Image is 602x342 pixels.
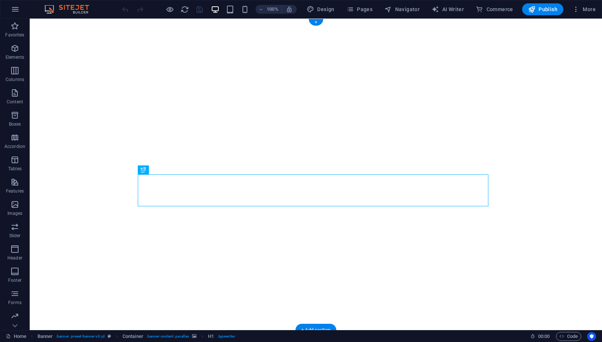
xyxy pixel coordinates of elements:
[38,332,53,341] span: Click to select. Double-click to edit
[217,332,235,341] span: . typewriter
[9,233,21,239] p: Slider
[123,332,143,341] span: Click to select. Double-click to edit
[9,121,21,127] p: Boxes
[556,332,581,341] button: Code
[256,5,282,14] button: 100%
[346,6,372,13] span: Pages
[208,332,214,341] span: Click to select. Double-click to edit
[6,77,24,83] p: Columns
[587,332,596,341] button: Usercentrics
[4,143,25,149] p: Accordion
[267,5,279,14] h6: 100%
[6,332,26,341] a: Click to cancel selection. Double-click to open Pages
[309,19,323,26] div: +
[304,3,338,15] button: Design
[381,3,423,15] button: Navigator
[8,300,22,306] p: Forms
[180,5,189,14] i: Reload page
[6,54,25,60] p: Elements
[429,3,467,15] button: AI Writer
[304,3,338,15] div: Design (Ctrl+Alt+Y)
[6,188,24,194] p: Features
[180,5,189,14] button: reload
[165,5,174,14] button: Click here to leave preview mode and continue editing
[572,6,596,13] span: More
[538,332,550,341] span: 00 00
[473,3,516,15] button: Commerce
[295,324,336,336] div: + Add section
[192,334,196,338] i: This element contains a background
[432,6,464,13] span: AI Writer
[7,210,23,216] p: Images
[8,166,22,172] p: Tables
[43,5,98,14] img: Editor Logo
[7,255,22,261] p: Header
[543,333,544,339] span: :
[7,99,23,105] p: Content
[528,6,557,13] span: Publish
[307,6,335,13] span: Design
[38,332,235,341] nav: breadcrumb
[384,6,420,13] span: Navigator
[108,334,111,338] i: This element is a customizable preset
[569,3,599,15] button: More
[146,332,189,341] span: . banner-content .parallax
[522,3,563,15] button: Publish
[530,332,550,341] h6: Session time
[476,6,513,13] span: Commerce
[286,6,293,13] i: On resize automatically adjust zoom level to fit chosen device.
[559,332,578,341] span: Code
[56,332,105,341] span: . banner .preset-banner-v3-jd
[344,3,375,15] button: Pages
[8,277,22,283] p: Footer
[5,32,24,38] p: Favorites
